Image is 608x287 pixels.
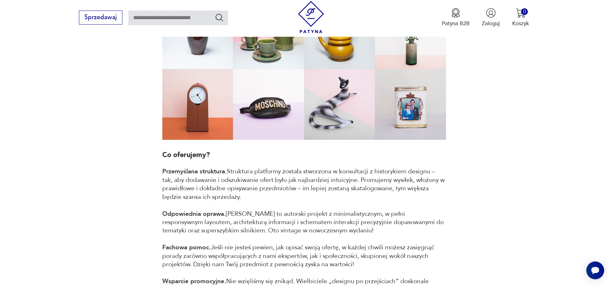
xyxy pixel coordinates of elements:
[295,1,327,33] img: Patyna - sklep z meblami i dekoracjami vintage
[482,8,500,27] button: Zaloguj
[79,15,122,20] a: Sprzedawaj
[162,243,211,252] strong: Fachowa pomoc.
[215,13,224,22] button: Szukaj
[516,8,526,18] img: Ikona koszyka
[486,8,496,18] img: Ikonka użytkownika
[162,167,446,201] p: Struktura platformy została stworzona w konsultacji z historykiem designu – tak, aby dodawanie i ...
[162,243,446,268] p: Jeśli nie jesteś pewien, jak opisać swoją ofertę, w każdej chwili możesz zasięgnąć porady zarówno...
[451,8,461,18] img: Ikona medalu
[442,8,470,27] button: Patyna B2B
[442,8,470,27] a: Ikona medaluPatyna B2B
[162,210,226,218] strong: Odpowiednia oprawa.
[162,151,446,159] h1: Co oferujemy?
[162,277,226,285] strong: Wsparcie promocyjne.
[482,20,500,27] p: Zaloguj
[512,8,529,27] button: 0Koszyk
[586,261,604,279] iframe: Smartsupp widget button
[521,8,528,15] div: 0
[162,167,227,176] strong: Przemyślana struktura.
[162,210,446,235] p: [PERSON_NAME] to autorski projekt z minimalistycznym, w pełni responsywnym layoutem, architekturą...
[512,20,529,27] p: Koszyk
[442,20,470,27] p: Patyna B2B
[79,11,122,25] button: Sprzedawaj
